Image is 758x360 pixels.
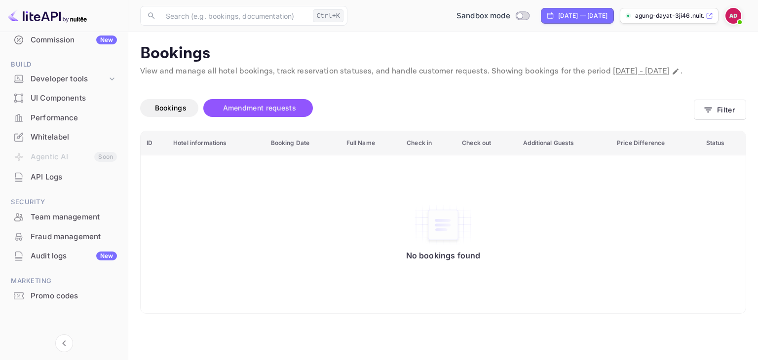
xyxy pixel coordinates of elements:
div: Audit logs [31,251,117,262]
button: Change date range [671,67,681,76]
th: Booking Date [265,131,341,155]
button: Collapse navigation [55,334,73,352]
th: Hotel informations [167,131,265,155]
p: No bookings found [406,251,481,260]
a: Whitelabel [6,128,122,146]
table: booking table [141,131,746,313]
th: Check out [456,131,517,155]
div: Developer tools [31,73,107,85]
div: Switch to Production mode [453,10,533,22]
div: Ctrl+K [313,9,343,22]
button: Filter [694,100,746,120]
a: CommissionNew [6,31,122,49]
div: UI Components [31,93,117,104]
span: Marketing [6,276,122,287]
img: agung dayat [725,8,741,24]
span: Sandbox mode [456,10,510,22]
p: Bookings [140,44,746,64]
a: Audit logsNew [6,247,122,265]
div: Promo codes [6,287,122,306]
span: Bookings [155,104,187,112]
span: Security [6,197,122,208]
div: Developer tools [6,71,122,88]
div: Audit logsNew [6,247,122,266]
p: agung-dayat-3ji46.nuit... [635,11,704,20]
div: Fraud management [31,231,117,243]
th: Check in [401,131,456,155]
span: Build [6,59,122,70]
a: Performance [6,108,122,127]
th: Full Name [341,131,401,155]
a: API Logs [6,168,122,186]
div: Whitelabel [6,128,122,147]
div: API Logs [6,168,122,187]
div: UI Components [6,89,122,108]
a: Promo codes [6,287,122,305]
input: Search (e.g. bookings, documentation) [160,6,309,26]
span: Amendment requests [223,104,296,112]
div: account-settings tabs [140,99,694,117]
th: Price Difference [611,131,700,155]
div: Team management [6,208,122,227]
img: LiteAPI logo [8,8,87,24]
a: Team management [6,208,122,226]
div: Promo codes [31,290,117,302]
div: Performance [6,108,122,128]
div: Fraud management [6,227,122,247]
div: Team management [31,212,117,223]
div: [DATE] — [DATE] [558,11,607,20]
img: No bookings found [414,204,473,246]
div: Performance [31,112,117,124]
a: UI Components [6,89,122,107]
div: Commission [31,35,117,46]
div: CommissionNew [6,31,122,50]
th: Additional Guests [517,131,611,155]
span: [DATE] - [DATE] [613,66,670,76]
div: Whitelabel [31,132,117,143]
th: Status [700,131,746,155]
div: New [96,36,117,44]
p: View and manage all hotel bookings, track reservation statuses, and handle customer requests. Sho... [140,66,746,77]
div: New [96,252,117,260]
div: API Logs [31,172,117,183]
a: Fraud management [6,227,122,246]
th: ID [141,131,167,155]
